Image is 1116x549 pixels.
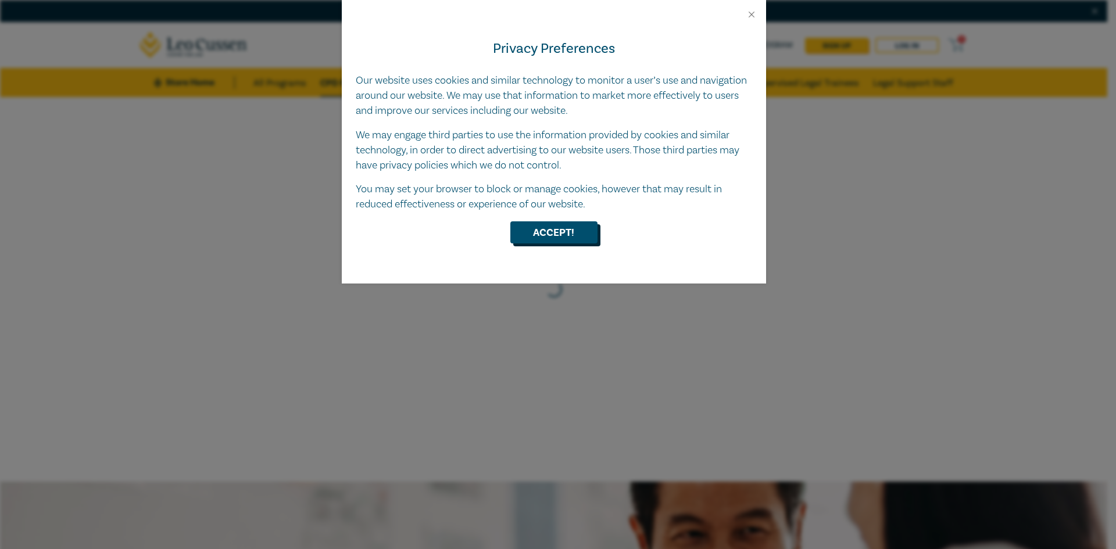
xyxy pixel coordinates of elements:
button: Close [746,9,757,20]
p: You may set your browser to block or manage cookies, however that may result in reduced effective... [356,182,752,212]
p: Our website uses cookies and similar technology to monitor a user’s use and navigation around our... [356,73,752,119]
button: Accept! [510,221,598,243]
h4: Privacy Preferences [356,38,752,59]
p: We may engage third parties to use the information provided by cookies and similar technology, in... [356,128,752,173]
